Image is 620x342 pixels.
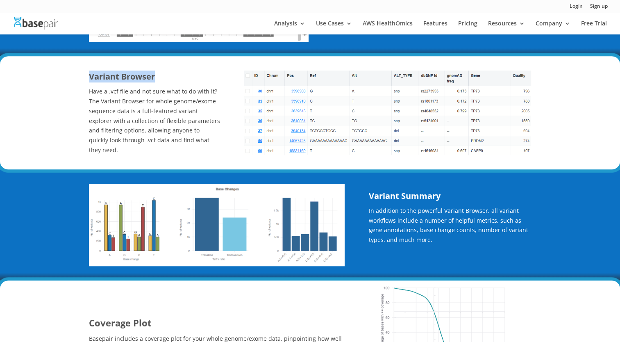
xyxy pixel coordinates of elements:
[369,206,531,251] p: In addition to the powerful Variant Browser, all variant workflows include a number of helpful me...
[536,21,570,34] a: Company
[458,21,477,34] a: Pricing
[488,21,525,34] a: Resources
[316,21,352,34] a: Use Cases
[89,71,155,82] strong: Variant Browser
[363,21,413,34] a: AWS HealthOmics
[274,21,305,34] a: Analysis
[369,190,441,201] strong: Variant Summary
[89,317,152,329] strong: Coverage Plot
[423,21,447,34] a: Features
[579,301,610,332] iframe: Drift Widget Chat Controller
[14,17,58,29] img: Basepair
[590,4,608,12] a: Sign up
[581,21,607,34] a: Free Trial
[570,4,583,12] a: Login
[89,87,220,154] span: Have a .vcf file and not sure what to do with it? The Variant Browser for whole genome/exome sequ...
